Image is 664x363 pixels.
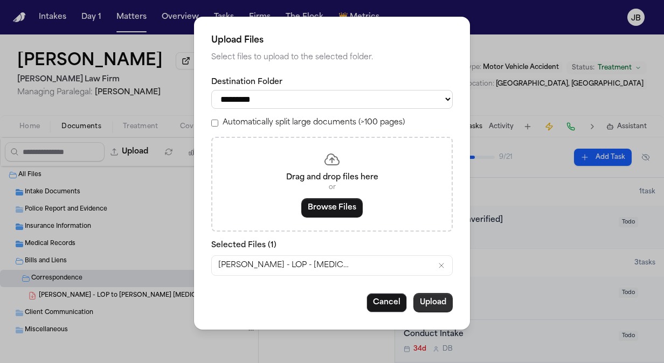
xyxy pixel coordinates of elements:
button: Upload [413,293,453,312]
p: Selected Files ( 1 ) [211,240,453,251]
button: Cancel [366,293,407,312]
p: or [225,183,439,192]
label: Automatically split large documents (>100 pages) [223,117,405,128]
button: Remove J. Figueroa Jr. - LOP - Brain Injury Solutions.pdf [437,261,446,270]
p: Select files to upload to the selected folder. [211,51,453,64]
h2: Upload Files [211,34,453,47]
p: Drag and drop files here [225,172,439,183]
label: Destination Folder [211,77,453,88]
span: [PERSON_NAME] - LOP - [MEDICAL_DATA] Solutions.pdf [218,260,353,271]
button: Browse Files [301,198,363,218]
